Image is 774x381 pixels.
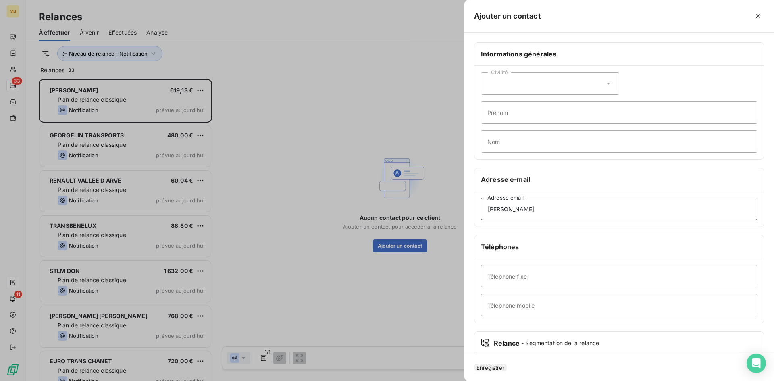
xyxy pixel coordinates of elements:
span: - Segmentation de la relance [521,339,599,347]
input: placeholder [481,265,757,287]
h6: Téléphones [481,242,757,252]
div: Relance [481,338,757,348]
input: placeholder [481,294,757,316]
h5: Ajouter un contact [474,10,541,22]
button: Enregistrer [474,364,507,371]
input: placeholder [481,198,757,220]
h6: Informations générales [481,49,757,59]
div: Open Intercom Messenger [747,354,766,373]
h6: Adresse e-mail [481,175,757,184]
input: placeholder [481,130,757,153]
input: placeholder [481,101,757,124]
